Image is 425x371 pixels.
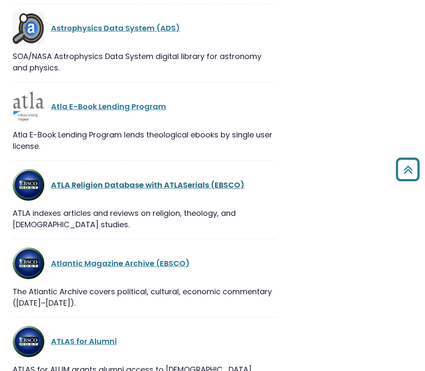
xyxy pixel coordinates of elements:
a: ATLAS for Alumni [51,336,117,347]
a: ATLA Religion Database with ATLASerials (EBSCO) [51,180,245,190]
div: ATLA indexes articles and reviews on religion, theology, and [DEMOGRAPHIC_DATA] studies. [13,207,276,230]
a: Atla E-Book Lending Program [51,101,166,112]
a: Astrophysics Data System (ADS) [51,23,180,33]
a: Back to Top [393,161,423,177]
div: The Atlantic Archive covers political, cultural, economic commentary ([DATE]–[DATE]). [13,286,276,309]
div: SOA/NASA Astrophysics Data System digital library for astronomy and physics. [13,51,276,73]
a: Atlantic Magazine Archive (EBSCO) [51,258,190,269]
img: ATLA Religion Database [13,326,44,358]
div: Atla E-Book Lending Program lends theological ebooks by single user license. [13,129,276,152]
